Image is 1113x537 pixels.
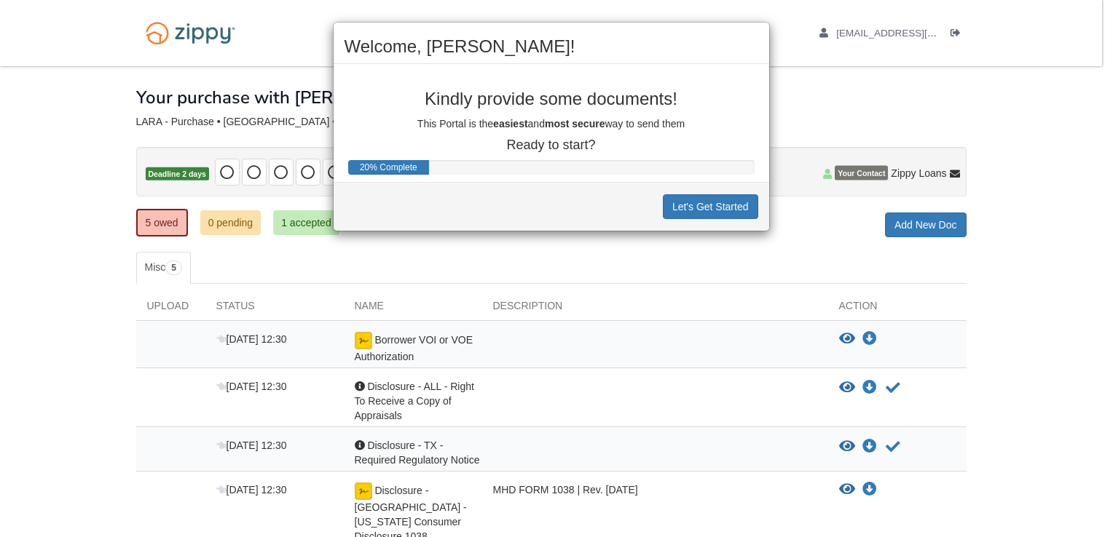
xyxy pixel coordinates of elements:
[493,118,527,130] b: easiest
[345,116,758,131] p: This Portal is the and way to send them
[545,118,605,130] b: most secure
[345,37,758,56] h2: Welcome, [PERSON_NAME]!
[663,194,758,219] button: Let's Get Started
[345,89,758,108] p: Kindly provide some documents!
[348,160,430,175] div: Progress Bar
[345,138,758,153] p: Ready to start?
